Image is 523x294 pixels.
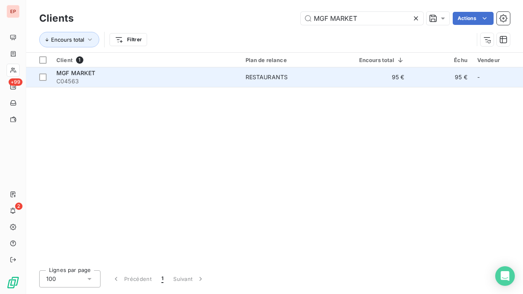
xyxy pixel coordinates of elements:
td: 95 € [343,67,409,87]
span: 2 [15,203,22,210]
button: Filtrer [110,33,147,46]
div: RESTAURANTS [246,73,288,81]
button: Suivant [168,270,210,287]
div: Échu [414,57,467,63]
span: MGF MARKET [56,69,96,76]
span: - [477,73,480,80]
div: Encours total [348,57,405,63]
input: Rechercher [301,12,423,25]
span: Client [56,57,73,63]
div: EP [7,5,20,18]
button: 1 [156,270,168,287]
td: 95 € [409,67,472,87]
span: 1 [76,56,83,64]
h3: Clients [39,11,74,26]
img: Logo LeanPay [7,276,20,289]
span: 1 [161,275,163,283]
span: C04563 [56,77,236,85]
button: Précédent [107,270,156,287]
div: Open Intercom Messenger [495,266,515,286]
button: Actions [453,12,494,25]
span: 100 [46,275,56,283]
button: Encours total [39,32,99,47]
div: Vendeur [477,57,518,63]
div: Plan de relance [246,57,338,63]
span: +99 [9,78,22,86]
span: Encours total [51,36,84,43]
